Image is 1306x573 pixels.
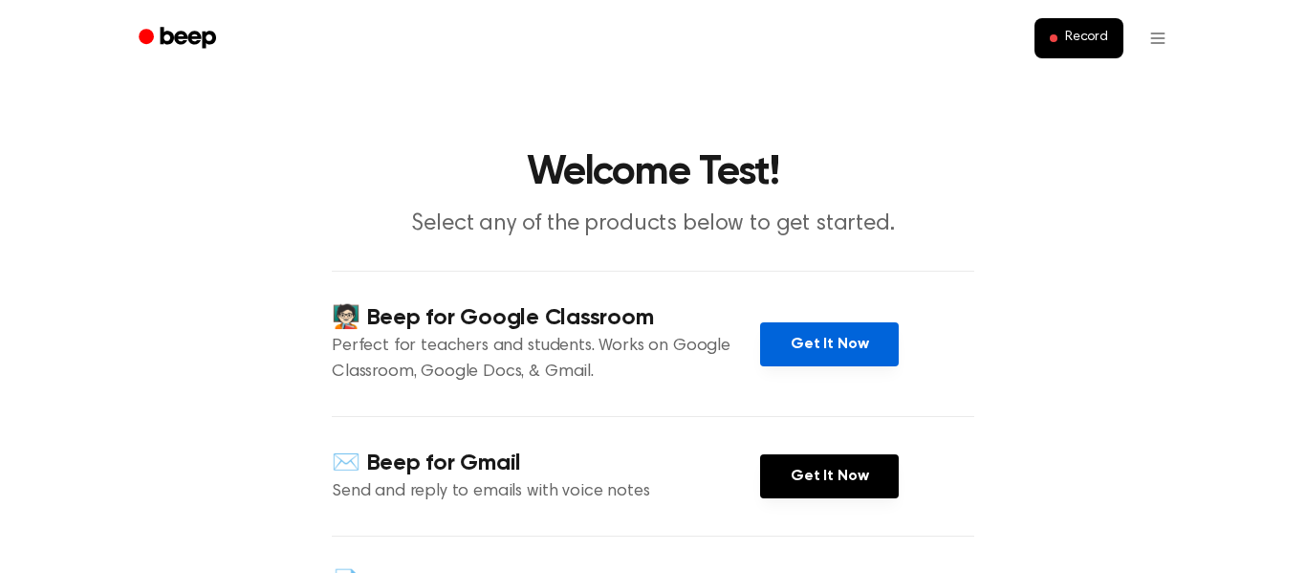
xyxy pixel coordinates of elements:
[163,153,1143,193] h1: Welcome Test!
[760,454,899,498] a: Get It Now
[1135,15,1181,61] button: Open menu
[332,334,760,386] p: Perfect for teachers and students. Works on Google Classroom, Google Docs, & Gmail.
[332,302,760,334] h4: 🧑🏻‍🏫 Beep for Google Classroom
[1034,18,1123,58] button: Record
[332,448,760,479] h4: ✉️ Beep for Gmail
[1065,30,1108,47] span: Record
[125,20,233,57] a: Beep
[286,209,1020,240] p: Select any of the products below to get started.
[760,322,899,366] a: Get It Now
[332,479,760,505] p: Send and reply to emails with voice notes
